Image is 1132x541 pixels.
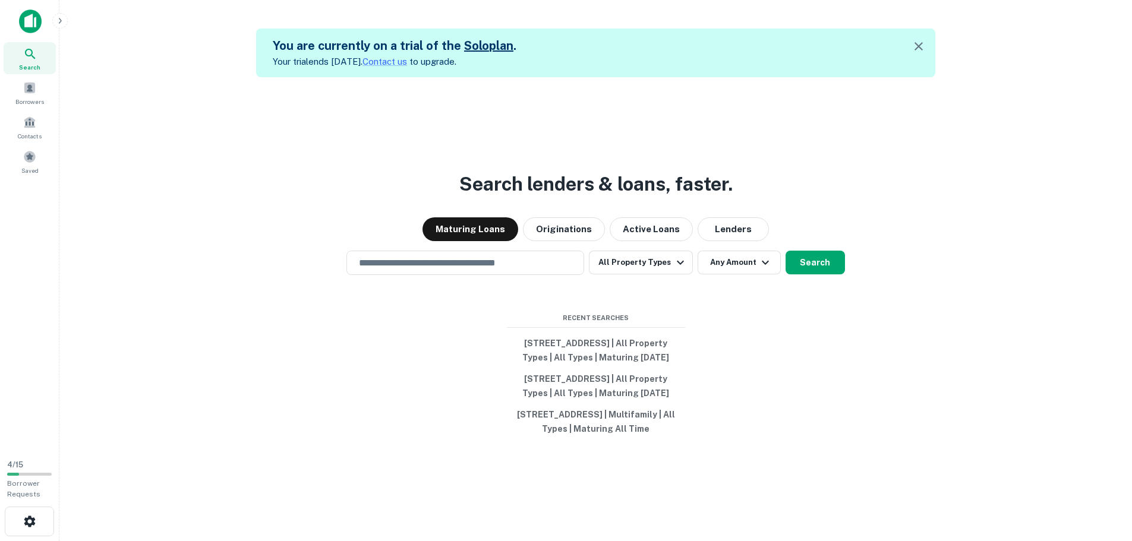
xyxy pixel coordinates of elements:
button: [STREET_ADDRESS] | All Property Types | All Types | Maturing [DATE] [507,333,685,368]
a: Borrowers [4,77,56,109]
h5: You are currently on a trial of the . [273,37,516,55]
a: Soloplan [464,39,513,53]
span: Borrower Requests [7,479,40,498]
span: Saved [21,166,39,175]
span: Search [19,62,40,72]
a: Saved [4,145,56,178]
h3: Search lenders & loans, faster. [459,170,733,198]
a: Contacts [4,111,56,143]
a: Contact us [362,56,407,67]
button: Active Loans [610,217,693,241]
span: Contacts [18,131,42,141]
button: Originations [523,217,605,241]
button: Lenders [698,217,769,241]
p: Your trial ends [DATE]. to upgrade. [273,55,516,69]
span: Borrowers [15,97,44,106]
a: Search [4,42,56,74]
img: capitalize-icon.png [19,10,42,33]
button: Any Amount [698,251,781,274]
button: All Property Types [589,251,692,274]
span: 4 / 15 [7,460,23,469]
iframe: Chat Widget [1073,408,1132,465]
button: Search [786,251,845,274]
button: Maturing Loans [422,217,518,241]
button: [STREET_ADDRESS] | Multifamily | All Types | Maturing All Time [507,404,685,439]
button: [STREET_ADDRESS] | All Property Types | All Types | Maturing [DATE] [507,368,685,404]
span: Recent Searches [507,313,685,323]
